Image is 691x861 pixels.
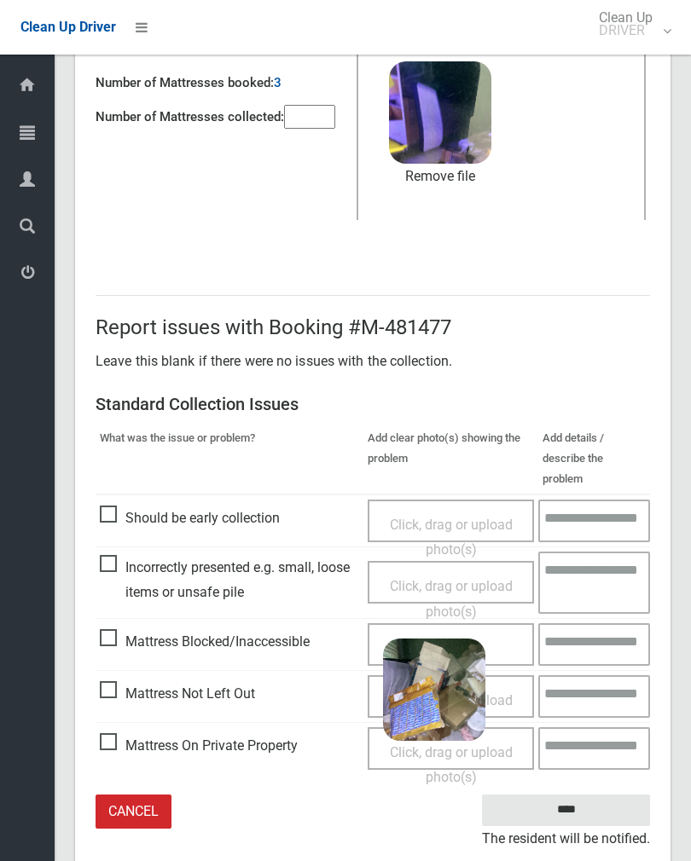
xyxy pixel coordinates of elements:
span: Should be early collection [100,506,280,531]
h4: 3 [274,76,282,90]
a: Remove file [389,164,491,189]
h3: Standard Collection Issues [96,395,650,413]
h4: Number of Mattresses booked: [96,76,274,90]
h2: Report issues with Booking #M-481477 [96,316,650,338]
a: Cancel [96,795,171,829]
p: Leave this blank if there were no issues with the collection. [96,349,650,374]
span: Incorrectly presented e.g. small, loose items or unsafe pile [100,555,359,605]
span: Click, drag or upload photo(s) [390,744,513,786]
th: What was the issue or problem? [96,424,363,494]
small: The resident will be notified. [482,826,650,852]
span: Mattress Not Left Out [100,681,255,707]
span: Click, drag or upload photo(s) [390,517,513,558]
th: Add clear photo(s) showing the problem [363,424,539,494]
span: Click, drag or upload photo(s) [390,578,513,620]
span: Clean Up [590,11,670,37]
span: Clean Up Driver [20,19,116,35]
span: Mattress On Private Property [100,733,298,759]
small: DRIVER [599,24,653,37]
th: Add details / describe the problem [538,424,650,494]
h4: Number of Mattresses collected: [96,110,284,124]
a: Clean Up Driver [20,14,116,40]
span: Mattress Blocked/Inaccessible [100,629,310,655]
